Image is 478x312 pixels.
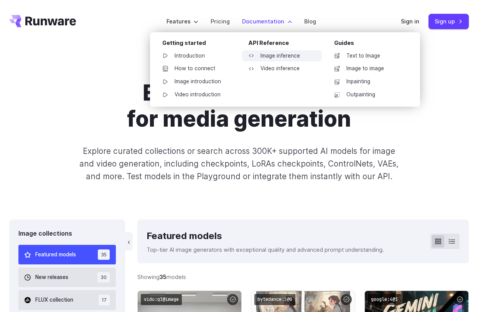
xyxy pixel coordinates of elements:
div: Image collections [18,229,116,239]
a: Sign in [401,17,419,26]
div: Showing models [137,272,186,281]
a: Introduction [156,50,236,62]
a: How to connect [156,63,236,74]
a: Sign up [429,14,469,29]
button: New releases 30 [18,267,116,287]
label: Features [166,17,198,26]
button: ‹ [125,232,133,251]
div: API Reference [248,38,322,50]
span: 35 [98,249,110,260]
a: Video inference [242,63,322,74]
label: Documentation [242,17,292,26]
a: Text to Image [328,50,408,62]
div: Featured models [147,229,384,243]
code: bytedance:5@0 [254,294,295,305]
p: Explore curated collections or search across 300K+ supported AI models for image and video genera... [78,145,400,183]
code: google:4@1 [368,294,401,305]
a: Pricing [211,17,230,26]
h1: Explore AI models for media generation [55,80,423,132]
a: Image to image [328,63,408,74]
a: Blog [304,17,316,26]
span: Featured models [35,251,76,259]
strong: 35 [160,274,166,280]
span: 30 [97,272,110,282]
a: Video introduction [156,89,236,101]
button: Featured models 35 [18,245,116,264]
p: Top-tier AI image generators with exceptional quality and advanced prompt understanding. [147,245,384,254]
a: Image inference [242,50,322,62]
a: Outpainting [328,89,408,101]
a: Go to / [9,15,76,27]
div: Getting started [162,38,236,50]
span: New releases [35,273,68,282]
span: 17 [99,295,110,305]
code: vidu:q1@image [141,294,182,305]
a: Inpainting [328,76,408,87]
span: FLUX collection [35,296,73,304]
a: Image introduction [156,76,236,87]
button: FLUX collection 17 [18,290,116,310]
div: Guides [334,38,408,50]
